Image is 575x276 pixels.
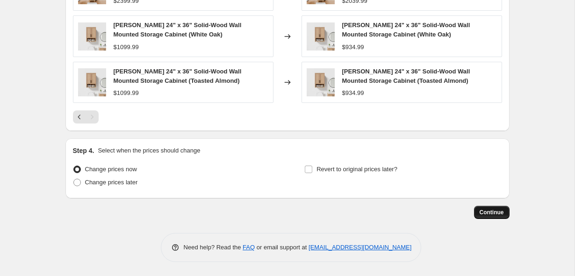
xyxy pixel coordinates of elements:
span: or email support at [255,244,309,251]
div: $1099.99 [114,88,139,98]
span: Change prices later [85,179,138,186]
img: 6__Wall_Cabinet__Lifestyle_side_angle_White_OAK_Black_L5_png_80x.jpg [307,22,335,51]
img: 6__Wall_Cabinet__Lifestyle_side_angle_White_OAK_Black_L5_png_80x.jpg [78,22,106,51]
span: [PERSON_NAME] 24" x 36" Solid-Wood Wall Mounted Storage Cabinet (White Oak) [342,22,470,38]
nav: Pagination [73,110,99,123]
div: $934.99 [342,88,364,98]
div: $1099.99 [114,43,139,52]
span: [PERSON_NAME] 24" x 36" Solid-Wood Wall Mounted Storage Cabinet (White Oak) [114,22,242,38]
a: FAQ [243,244,255,251]
span: [PERSON_NAME] 24" x 36" Solid-Wood Wall Mounted Storage Cabinet (Toasted Almond) [342,68,470,84]
span: [PERSON_NAME] 24" x 36" Solid-Wood Wall Mounted Storage Cabinet (Toasted Almond) [114,68,242,84]
img: 6__Wall_Cabinet__Lifestyle_side_angle_White_OAK_Black_L5_png_80x.jpg [78,68,106,96]
div: $934.99 [342,43,364,52]
span: Continue [480,209,504,216]
button: Continue [474,206,510,219]
img: 6__Wall_Cabinet__Lifestyle_side_angle_White_OAK_Black_L5_png_80x.jpg [307,68,335,96]
span: Change prices now [85,166,137,173]
h2: Step 4. [73,146,94,155]
button: Previous [73,110,86,123]
a: [EMAIL_ADDRESS][DOMAIN_NAME] [309,244,411,251]
span: Revert to original prices later? [316,166,397,173]
p: Select when the prices should change [98,146,200,155]
span: Need help? Read the [184,244,243,251]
